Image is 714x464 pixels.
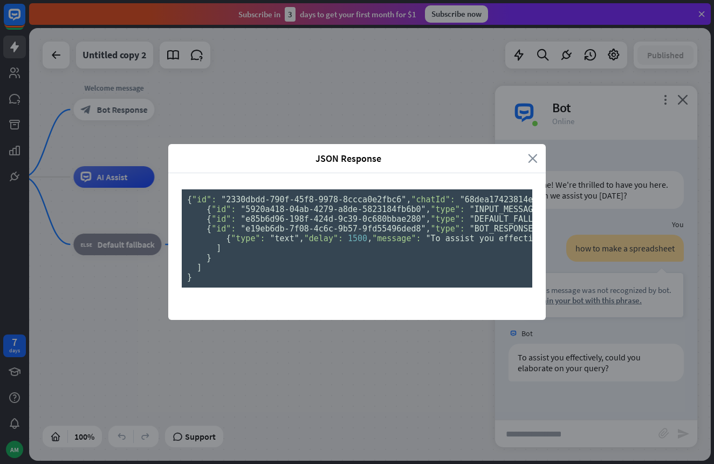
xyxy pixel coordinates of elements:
[221,195,406,204] span: "2330dbdd-790f-45f8-9978-8ccca0e2fbc6"
[270,234,299,243] span: "text"
[460,195,587,204] span: "68dea17423814e00071b8b47"
[431,214,465,224] span: "type":
[348,234,367,243] span: 1500
[470,214,558,224] span: "DEFAULT_FALLBACK"
[528,152,538,165] i: close
[241,214,425,224] span: "e85b6d96-198f-424d-9c39-0c680bbae280"
[411,195,455,204] span: "chatId":
[211,214,236,224] span: "id":
[192,195,216,204] span: "id":
[241,204,425,214] span: "5920a418-04ab-4279-a8de-5823184fb6b0"
[431,224,465,234] span: "type":
[241,224,425,234] span: "e19eb6db-7f08-4c6c-9b57-9fd55496ded8"
[231,234,265,243] span: "type":
[211,224,236,234] span: "id":
[304,234,343,243] span: "delay":
[470,204,543,214] span: "INPUT_MESSAGE"
[182,189,532,288] pre: { , , , , , , , {}, [ , , , ], [ { , , }, { , }, { , , [ { , , } ] } ] }
[9,4,41,37] button: Open LiveChat chat widget
[372,234,421,243] span: "message":
[176,152,520,165] span: JSON Response
[470,224,538,234] span: "BOT_RESPONSE"
[211,204,236,214] span: "id":
[431,204,465,214] span: "type":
